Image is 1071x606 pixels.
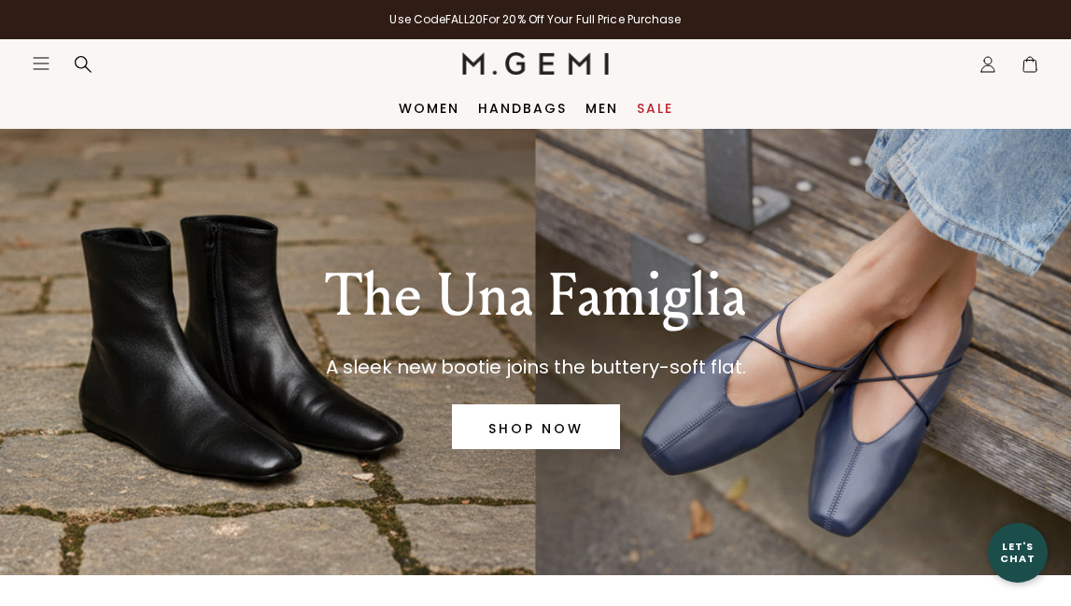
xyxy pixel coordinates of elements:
button: Open site menu [32,54,50,73]
strong: FALL20 [445,11,483,27]
a: Handbags [478,101,567,116]
img: M.Gemi [462,52,609,75]
a: SHOP NOW [452,404,620,449]
a: Men [585,101,618,116]
p: The Una Famiglia [325,262,746,330]
div: Let's Chat [988,541,1048,564]
a: Women [399,101,459,116]
a: Sale [637,101,673,116]
p: A sleek new bootie joins the buttery-soft flat. [325,352,746,382]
